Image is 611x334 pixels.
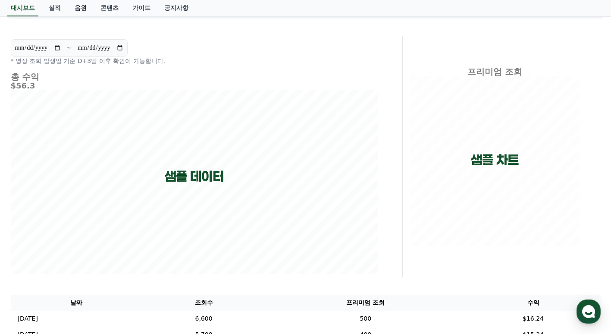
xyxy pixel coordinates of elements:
a: 대화 [57,262,111,284]
span: 홈 [27,275,32,282]
h4: 프리미엄 조회 [410,67,580,76]
td: $16.24 [466,311,601,327]
h5: $56.3 [11,82,378,90]
span: 대화 [79,276,89,283]
th: 프리미엄 조회 [265,295,466,311]
p: [DATE] [18,314,38,323]
a: 설정 [111,262,166,284]
th: 조회수 [142,295,265,311]
p: ~ [66,43,72,53]
td: 500 [265,311,466,327]
td: 6,600 [142,311,265,327]
p: 샘플 데이터 [165,169,224,184]
span: 설정 [133,275,144,282]
th: 날짜 [11,295,143,311]
h4: 총 수익 [11,72,378,82]
a: 홈 [3,262,57,284]
th: 수익 [466,295,601,311]
p: * 영상 조회 발생일 기준 D+3일 이후 확인이 가능합니다. [11,57,378,65]
p: 샘플 차트 [471,152,519,168]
